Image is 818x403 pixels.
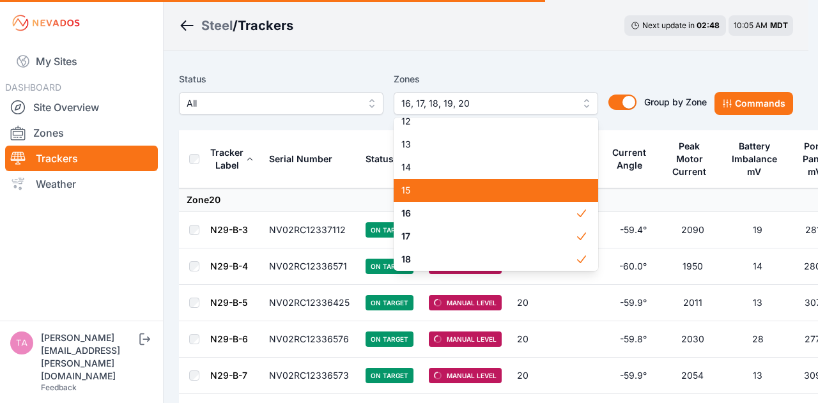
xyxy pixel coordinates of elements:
[401,96,573,111] span: 16, 17, 18, 19, 20
[401,115,575,128] span: 12
[401,207,575,220] span: 16
[401,184,575,197] span: 15
[401,138,575,151] span: 13
[401,230,575,243] span: 17
[401,161,575,174] span: 14
[401,253,575,266] span: 18
[394,92,598,115] button: 16, 17, 18, 19, 20
[394,118,598,271] div: 16, 17, 18, 19, 20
